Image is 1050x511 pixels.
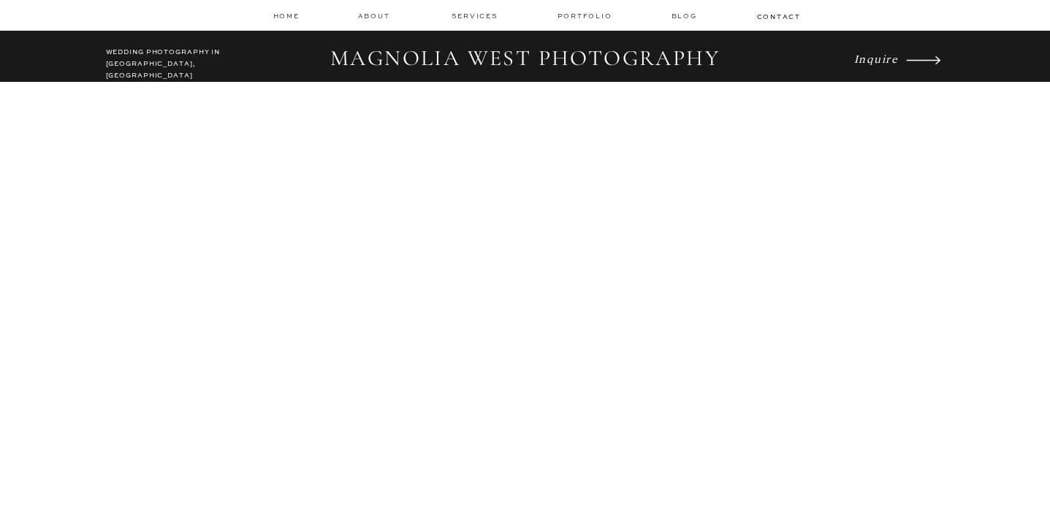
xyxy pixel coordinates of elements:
[273,11,301,20] a: home
[757,12,799,20] a: contact
[106,47,235,73] h2: WEDDING PHOTOGRAPHY IN [GEOGRAPHIC_DATA], [GEOGRAPHIC_DATA]
[321,45,730,73] h2: MAGNOLIA WEST PHOTOGRAPHY
[558,11,615,21] a: Portfolio
[672,11,701,21] a: Blog
[854,51,899,65] i: Inquire
[246,447,806,476] h1: Los Angeles Wedding Photographer
[358,11,395,21] a: about
[854,48,902,69] a: Inquire
[219,372,831,424] i: Timeless Images & an Unparalleled Experience
[452,11,501,20] a: services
